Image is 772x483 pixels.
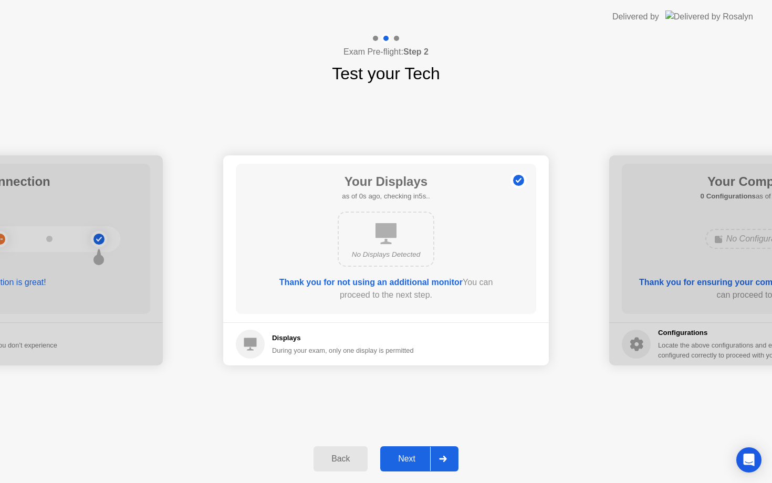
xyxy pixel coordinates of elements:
[347,249,425,260] div: No Displays Detected
[332,61,440,86] h1: Test your Tech
[314,446,368,471] button: Back
[383,454,430,464] div: Next
[612,10,659,23] div: Delivered by
[317,454,364,464] div: Back
[343,46,429,58] h4: Exam Pre-flight:
[272,345,414,355] div: During your exam, only one display is permitted
[342,191,430,202] h5: as of 0s ago, checking in5s..
[266,276,506,301] div: You can proceed to the next step.
[272,333,414,343] h5: Displays
[342,172,430,191] h1: Your Displays
[279,278,463,287] b: Thank you for not using an additional monitor
[380,446,458,471] button: Next
[403,47,429,56] b: Step 2
[665,10,753,23] img: Delivered by Rosalyn
[736,447,761,472] div: Open Intercom Messenger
